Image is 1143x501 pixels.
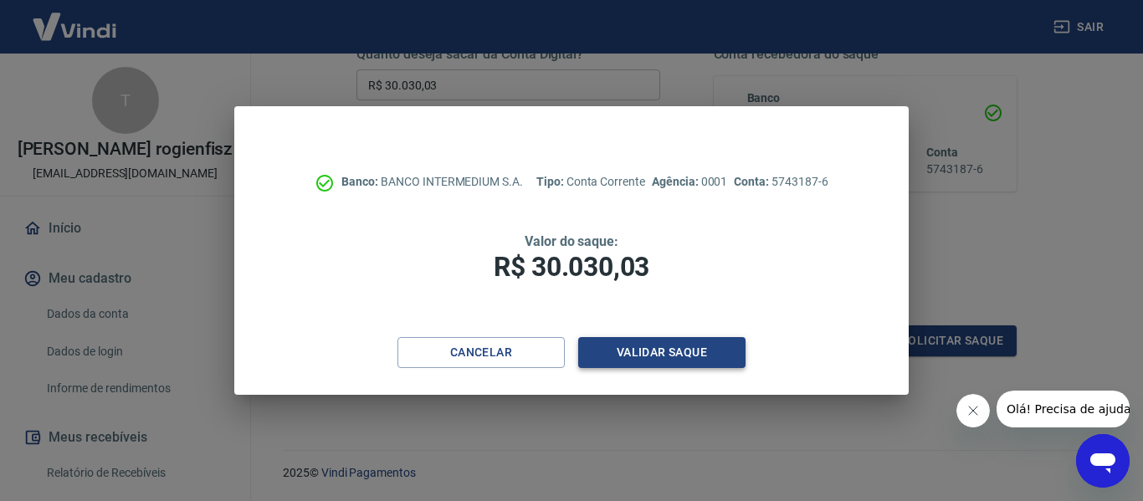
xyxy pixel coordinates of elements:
iframe: Mensagem da empresa [997,391,1130,427]
iframe: Fechar mensagem [956,394,990,427]
span: Agência: [652,175,701,188]
p: Conta Corrente [536,173,645,191]
button: Cancelar [397,337,565,368]
p: 0001 [652,173,727,191]
span: Banco: [341,175,381,188]
iframe: Botão para abrir a janela de mensagens [1076,434,1130,488]
span: R$ 30.030,03 [494,251,649,283]
p: 5743187-6 [734,173,828,191]
span: Tipo: [536,175,566,188]
p: BANCO INTERMEDIUM S.A. [341,173,523,191]
span: Olá! Precisa de ajuda? [10,12,141,25]
button: Validar saque [578,337,746,368]
span: Valor do saque: [525,233,618,249]
span: Conta: [734,175,771,188]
